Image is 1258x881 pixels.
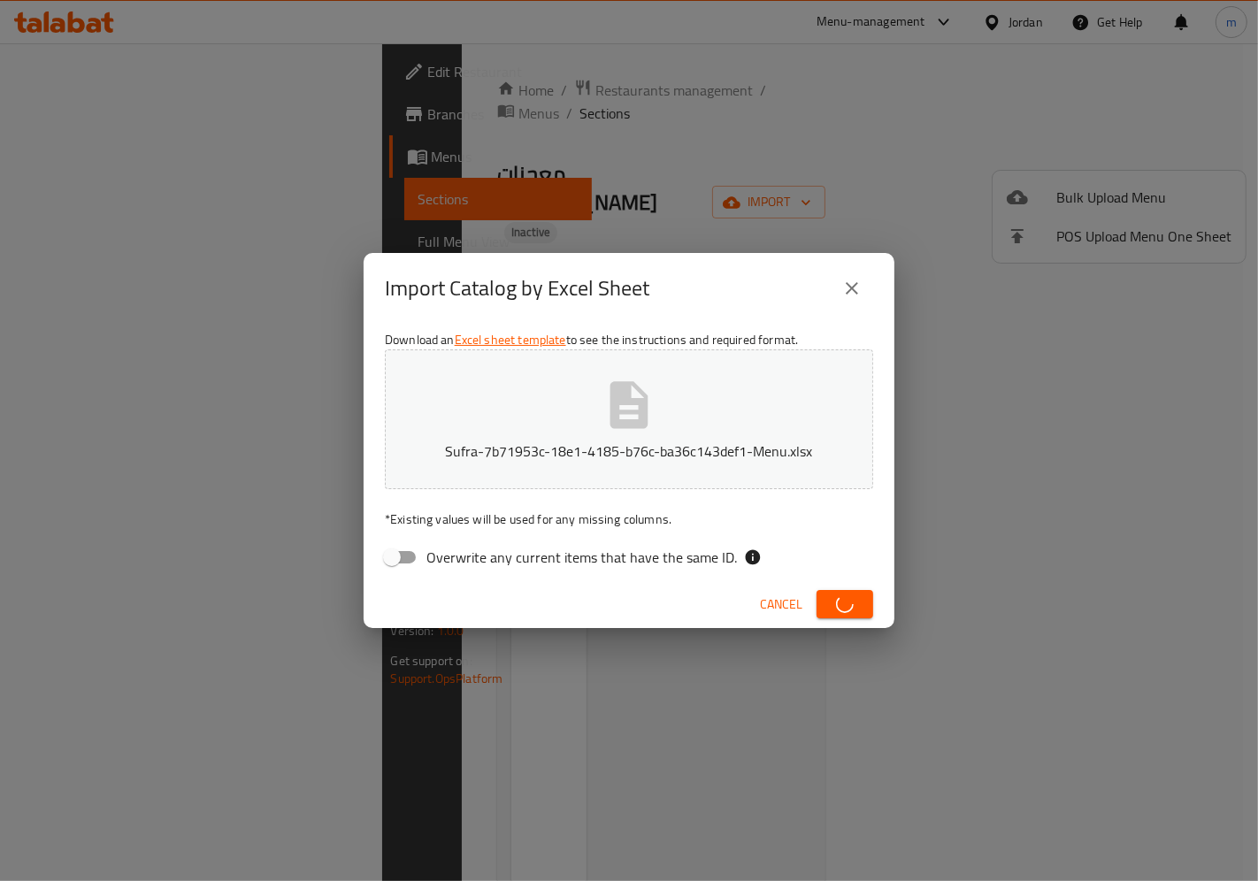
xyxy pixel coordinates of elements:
span: Overwrite any current items that have the same ID. [426,547,737,568]
button: Sufra-7b71953c-18e1-4185-b76c-ba36c143def1-Menu.xlsx [385,349,873,489]
a: Excel sheet template [455,328,566,351]
div: Download an to see the instructions and required format. [364,324,894,580]
p: Sufra-7b71953c-18e1-4185-b76c-ba36c143def1-Menu.xlsx [412,440,846,462]
button: Cancel [753,588,809,621]
p: Existing values will be used for any missing columns. [385,510,873,528]
h2: Import Catalog by Excel Sheet [385,274,649,303]
svg: If the overwrite option isn't selected, then the items that match an existing ID will be ignored ... [744,548,762,566]
button: close [831,267,873,310]
span: Cancel [760,594,802,616]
